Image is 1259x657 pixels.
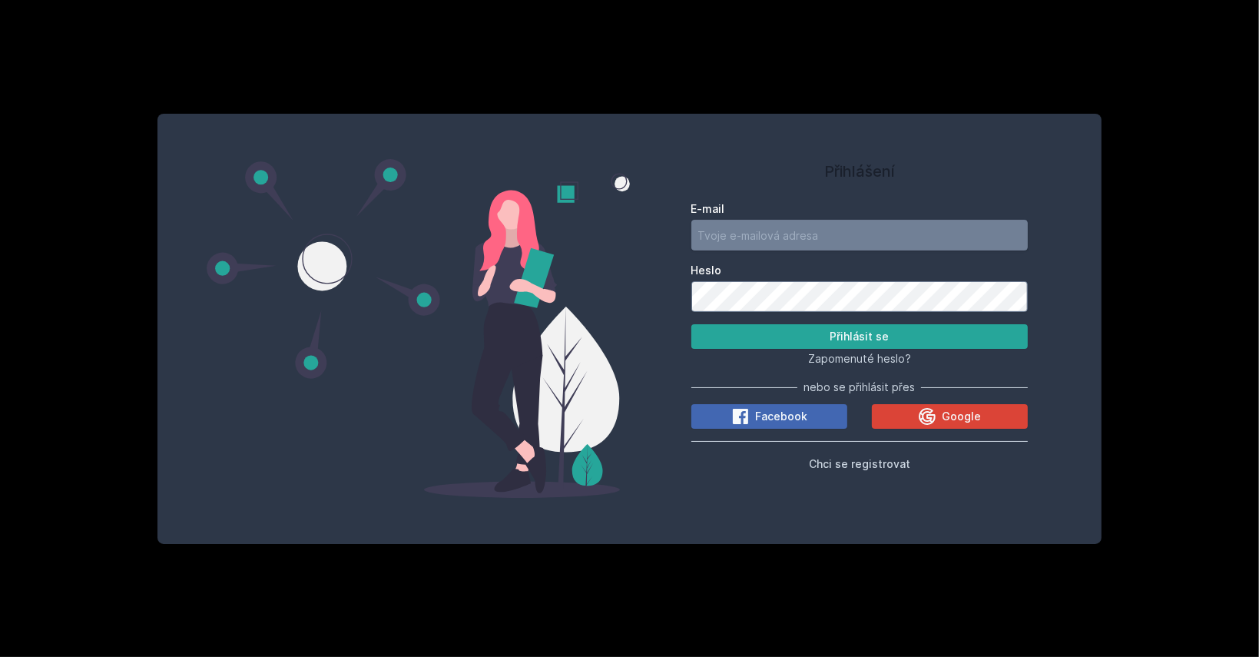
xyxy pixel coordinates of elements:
[755,409,807,424] span: Facebook
[691,201,1029,217] label: E-mail
[803,380,915,395] span: nebo se přihlásit přes
[942,409,981,424] span: Google
[691,263,1029,278] label: Heslo
[809,457,910,470] span: Chci se registrovat
[691,404,847,429] button: Facebook
[691,160,1029,183] h1: Přihlášení
[808,352,911,365] span: Zapomenuté heslo?
[691,324,1029,349] button: Přihlásit se
[872,404,1028,429] button: Google
[691,220,1029,251] input: Tvoje e-mailová adresa
[809,454,910,473] button: Chci se registrovat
